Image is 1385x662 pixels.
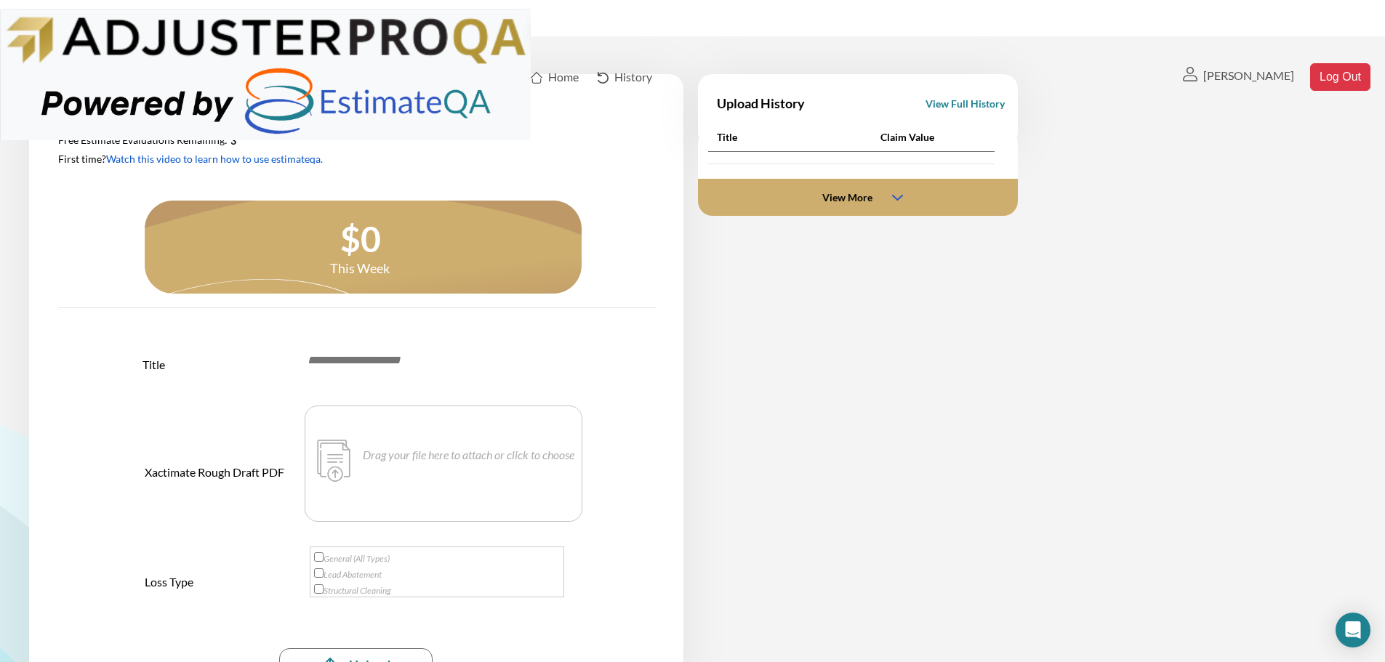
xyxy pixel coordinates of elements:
label: General (All Types) [314,551,560,567]
div: This Week [330,260,390,276]
a: [PERSON_NAME] [1183,67,1274,84]
p: Drag your file here to attach or click to choose [363,454,574,470]
img: line-9@2x.svg [708,151,995,152]
button: Log Out [1310,63,1370,91]
label: Lead Abatement [314,567,560,583]
input: General (All Types) [314,552,324,562]
img: 9-home@2x.svg [531,72,542,84]
a: History [598,68,635,86]
label: Structural Cleaning [314,583,560,599]
div: Title [142,357,166,373]
div: Open Intercom Messenger [1336,613,1370,647]
div: View More [822,190,872,206]
input: Lead Abatement [314,568,324,578]
div: Loss Type [145,574,193,590]
a: Home [531,68,561,86]
input: Structural Cleaning [314,584,324,594]
img: EwCwAvwB12QFqC3TK+4AAAAASUVORK5CYII= [892,195,903,201]
img: vector@2x.svg [598,72,609,84]
div: First time? [58,151,323,167]
img: 40-user@2x.svg [1183,67,1197,81]
img: line-6@1x.svg [58,307,656,308]
div: Xactimate Rough Draft PDF [145,411,290,592]
div: $0 [281,218,440,260]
